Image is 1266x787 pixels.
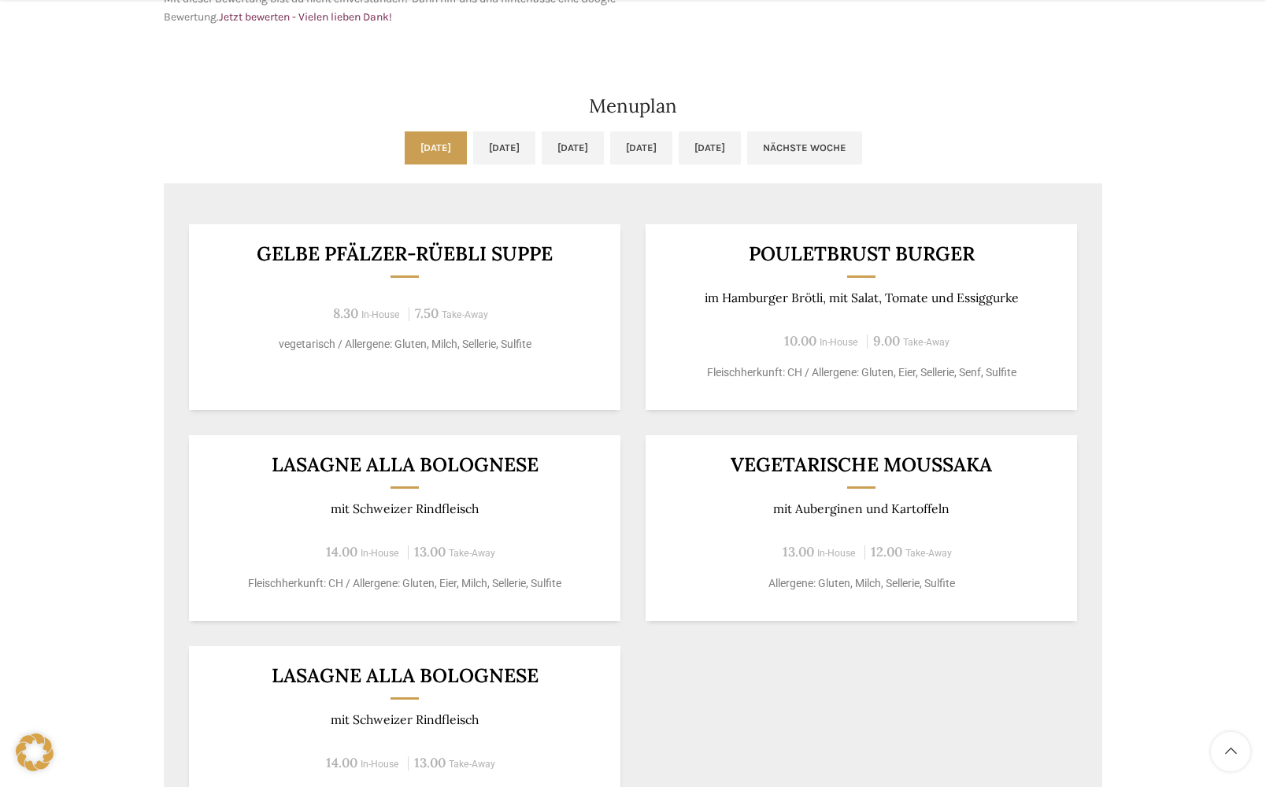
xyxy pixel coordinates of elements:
span: 8.30 [333,305,358,322]
p: mit Schweizer Rindfleisch [209,712,602,727]
p: vegetarisch / Allergene: Gluten, Milch, Sellerie, Sulfite [209,336,602,353]
a: Nächste Woche [747,131,862,164]
span: 10.00 [784,332,816,349]
h3: Pouletbrust Burger [665,244,1058,264]
p: Fleischherkunft: CH / Allergene: Gluten, Eier, Milch, Sellerie, Sulfite [209,575,602,592]
a: Scroll to top button [1211,732,1250,771]
span: 14.00 [326,543,357,560]
span: Take-Away [905,548,952,559]
span: 14.00 [326,754,357,771]
h3: Gelbe Pfälzer-Rüebli Suppe [209,244,602,264]
a: [DATE] [679,131,741,164]
span: 12.00 [871,543,902,560]
span: Take-Away [449,548,495,559]
p: im Hamburger Brötli, mit Salat, Tomate und Essiggurke [665,290,1058,305]
span: 7.50 [415,305,439,322]
span: In-House [361,309,400,320]
p: Allergene: Gluten, Milch, Sellerie, Sulfite [665,575,1058,592]
span: 13.00 [414,754,446,771]
h3: Vegetarische Moussaka [665,455,1058,475]
h3: Lasagne alla Bolognese [209,666,602,685]
a: [DATE] [473,131,535,164]
span: 13.00 [414,543,446,560]
span: Take-Away [903,337,949,348]
span: In-House [361,548,399,559]
a: [DATE] [610,131,672,164]
span: 9.00 [873,332,900,349]
p: mit Schweizer Rindfleisch [209,501,602,516]
span: 13.00 [783,543,814,560]
span: In-House [817,548,856,559]
h3: LASAGNE ALLA BOLOGNESE [209,455,602,475]
a: Jetzt bewerten - Vielen lieben Dank! [219,10,392,24]
span: In-House [361,759,399,770]
a: [DATE] [405,131,467,164]
a: [DATE] [542,131,604,164]
span: Take-Away [442,309,488,320]
h2: Menuplan [164,97,1102,116]
span: In-House [820,337,858,348]
span: Take-Away [449,759,495,770]
p: Fleischherkunft: CH / Allergene: Gluten, Eier, Sellerie, Senf, Sulfite [665,364,1058,381]
p: mit Auberginen und Kartoffeln [665,501,1058,516]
